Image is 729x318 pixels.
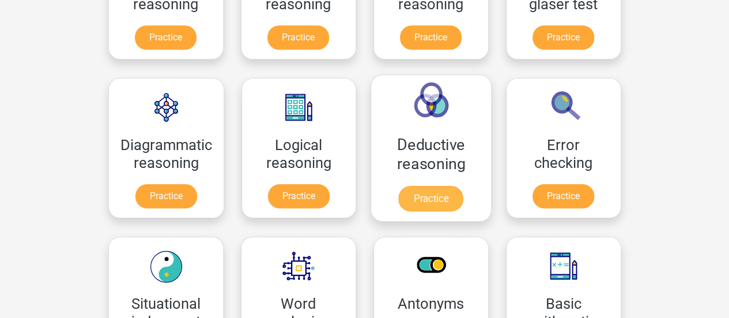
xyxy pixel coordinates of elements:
[399,186,463,211] a: Practice
[135,25,197,50] a: Practice
[532,184,594,208] a: Practice
[267,25,329,50] a: Practice
[400,25,462,50] a: Practice
[532,25,594,50] a: Practice
[268,184,330,208] a: Practice
[135,184,197,208] a: Practice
